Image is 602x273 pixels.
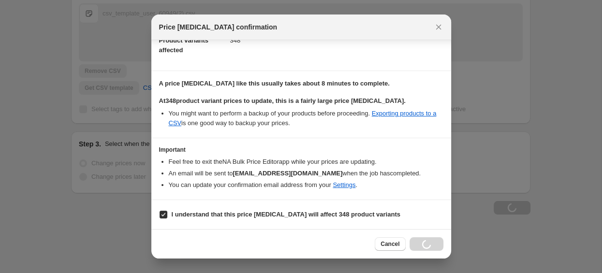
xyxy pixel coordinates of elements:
button: Cancel [375,237,405,251]
li: You can update your confirmation email address from your . [169,180,443,190]
b: A price [MEDICAL_DATA] like this usually takes about 8 minutes to complete. [159,80,390,87]
b: [EMAIL_ADDRESS][DOMAIN_NAME] [233,170,342,177]
b: I understand that this price [MEDICAL_DATA] will affect 348 product variants [172,211,400,218]
h3: Important [159,146,443,154]
li: You might want to perform a backup of your products before proceeding. is one good way to backup ... [169,109,443,128]
button: Close [432,20,445,34]
span: Price [MEDICAL_DATA] confirmation [159,22,278,32]
span: Cancel [381,240,399,248]
b: At 348 product variant prices to update, this is a fairly large price [MEDICAL_DATA]. [159,97,406,104]
li: Feel free to exit the NA Bulk Price Editor app while your prices are updating. [169,157,443,167]
li: An email will be sent to when the job has completed . [169,169,443,178]
a: Settings [333,181,355,188]
dd: 348 [230,28,443,53]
